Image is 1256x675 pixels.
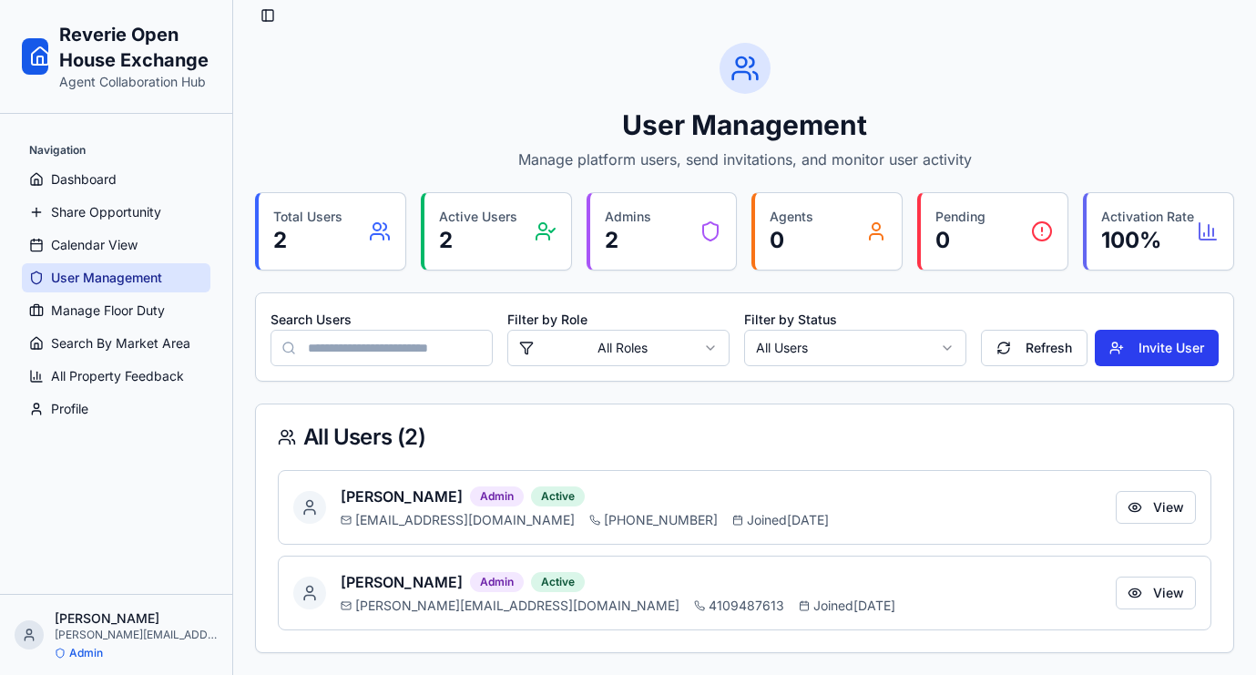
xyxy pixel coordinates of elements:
span: Profile [51,400,88,418]
a: Profile [22,394,210,424]
a: Search By Market Area [22,329,210,358]
p: Total Users [273,208,342,226]
div: Active [531,486,585,506]
h1: Reverie Open House Exchange [59,22,210,73]
button: Refresh [981,330,1088,366]
a: Dashboard [22,165,210,194]
span: [EMAIL_ADDRESS][DOMAIN_NAME] [355,511,575,529]
p: 2 [273,226,342,255]
div: All Users ( 2 ) [278,426,1211,448]
h4: [PERSON_NAME] [341,486,463,507]
p: 2 [439,226,517,255]
span: Search By Market Area [51,334,190,353]
h4: [PERSON_NAME] [341,571,463,593]
span: Share Opportunity [51,203,161,221]
span: Joined [DATE] [747,511,829,529]
span: [PHONE_NUMBER] [604,511,718,529]
label: Search Users [271,312,352,327]
div: Navigation [22,136,210,165]
span: User Management [51,269,162,287]
p: Agents [770,208,813,226]
p: [PERSON_NAME] [55,609,218,628]
p: Agent Collaboration Hub [59,73,210,91]
p: 100 % [1101,226,1194,255]
label: Filter by Status [744,312,837,327]
p: Admins [605,208,651,226]
span: 4109487613 [709,597,784,615]
h1: User Management [255,108,1234,141]
span: Manage Floor Duty [51,302,165,320]
p: Manage platform users, send invitations, and monitor user activity [255,148,1234,170]
div: Admin [470,572,524,592]
span: All Property Feedback [51,367,184,385]
a: User Management [22,263,210,292]
a: All Property Feedback [22,362,210,391]
p: Admin [69,646,103,660]
p: 2 [605,226,651,255]
p: Activation Rate [1101,208,1194,226]
a: Calendar View [22,230,210,260]
button: View [1116,577,1196,609]
a: Manage Floor Duty [22,296,210,325]
p: 0 [935,226,985,255]
a: Share Opportunity [22,198,210,227]
label: Filter by Role [507,312,587,327]
span: [PERSON_NAME][EMAIL_ADDRESS][DOMAIN_NAME] [355,597,679,615]
span: Calendar View [51,236,138,254]
div: Active [531,572,585,592]
p: Pending [935,208,985,226]
p: 0 [770,226,813,255]
button: Invite User [1095,330,1219,366]
div: Admin [470,486,524,506]
span: Dashboard [51,170,117,189]
p: Active Users [439,208,517,226]
button: View [1116,491,1196,524]
span: Joined [DATE] [813,597,895,615]
p: [PERSON_NAME][EMAIL_ADDRESS][DOMAIN_NAME] [55,628,218,642]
